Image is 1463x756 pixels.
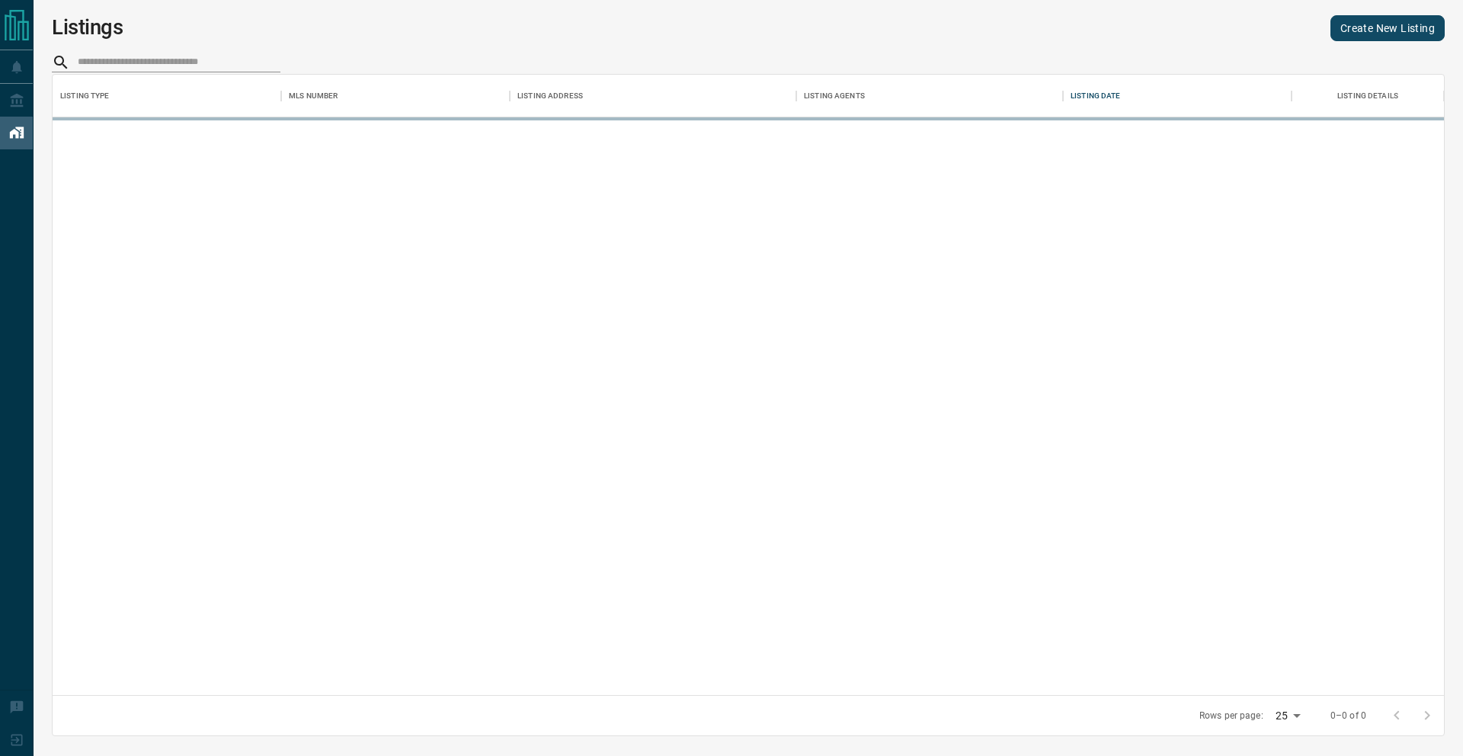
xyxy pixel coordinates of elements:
[289,75,338,117] div: MLS Number
[1199,710,1263,722] p: Rows per page:
[1063,75,1292,117] div: Listing Date
[1330,710,1366,722] p: 0–0 of 0
[796,75,1063,117] div: Listing Agents
[517,75,583,117] div: Listing Address
[1337,75,1398,117] div: Listing Details
[60,75,110,117] div: Listing Type
[53,75,281,117] div: Listing Type
[52,15,123,40] h1: Listings
[1269,705,1306,727] div: 25
[1071,75,1121,117] div: Listing Date
[1292,75,1444,117] div: Listing Details
[281,75,510,117] div: MLS Number
[804,75,865,117] div: Listing Agents
[510,75,796,117] div: Listing Address
[1330,15,1445,41] a: Create New Listing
